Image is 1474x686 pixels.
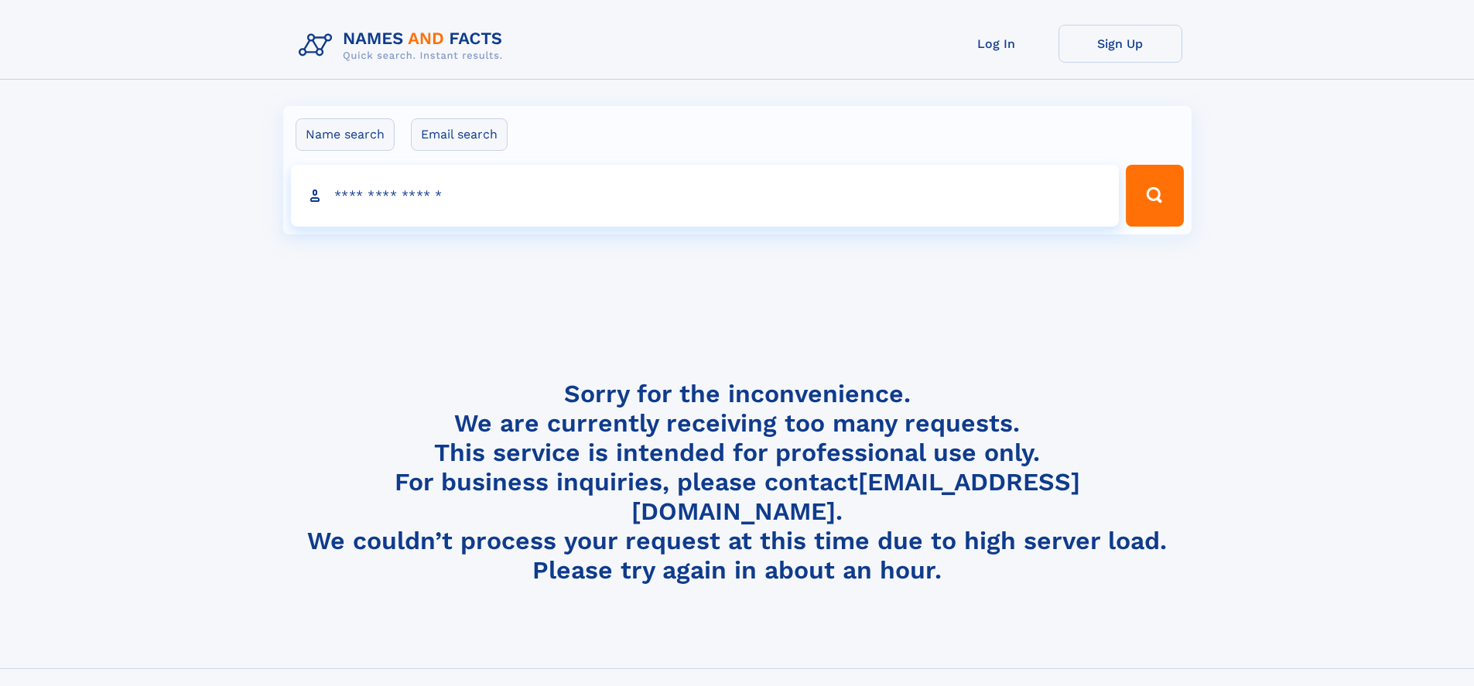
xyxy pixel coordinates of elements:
[1126,165,1183,227] button: Search Button
[935,25,1058,63] a: Log In
[411,118,508,151] label: Email search
[292,379,1182,585] h4: Sorry for the inconvenience. We are currently receiving too many requests. This service is intend...
[631,467,1080,526] a: [EMAIL_ADDRESS][DOMAIN_NAME]
[291,165,1120,227] input: search input
[1058,25,1182,63] a: Sign Up
[292,25,515,67] img: Logo Names and Facts
[296,118,395,151] label: Name search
